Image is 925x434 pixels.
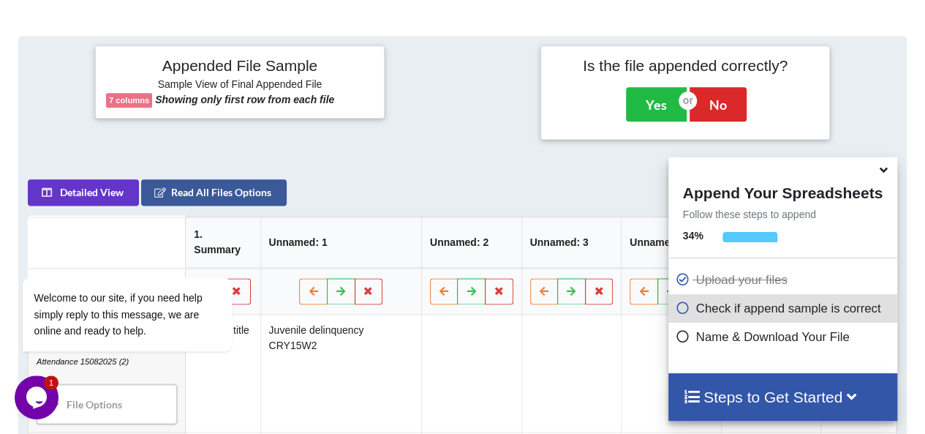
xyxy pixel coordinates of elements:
[668,207,897,222] p: Follow these steps to append
[260,217,421,268] th: Unnamed: 1
[15,375,61,419] iframe: chat widget
[260,315,421,432] td: Juvenile delinquency CRY15W2
[683,388,883,406] h4: Steps to Get Started
[186,315,260,432] td: Meeting title
[626,87,687,121] button: Yes
[676,271,894,289] p: Upload your files
[15,195,278,368] iframe: chat widget
[676,328,894,346] p: Name & Download Your File
[521,217,622,268] th: Unnamed: 3
[690,87,747,121] button: No
[421,217,521,268] th: Unnamed: 2
[676,299,894,318] p: Check if append sample is correct
[41,389,173,419] div: File Options
[141,179,287,206] button: Read All Files Options
[668,180,897,202] h4: Append Your Spreadsheets
[155,94,334,105] b: Showing only first row from each file
[29,315,185,432] td: Attendance 15082025 (2).xlsx
[109,96,149,105] b: 7 columns
[683,230,703,242] b: 34 %
[551,56,819,75] h4: Is the file appended correctly?
[106,78,374,93] h6: Sample View of Final Appended File
[621,217,721,268] th: Unnamed: 4
[28,179,139,206] button: Detailed View
[106,56,374,77] h4: Appended File Sample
